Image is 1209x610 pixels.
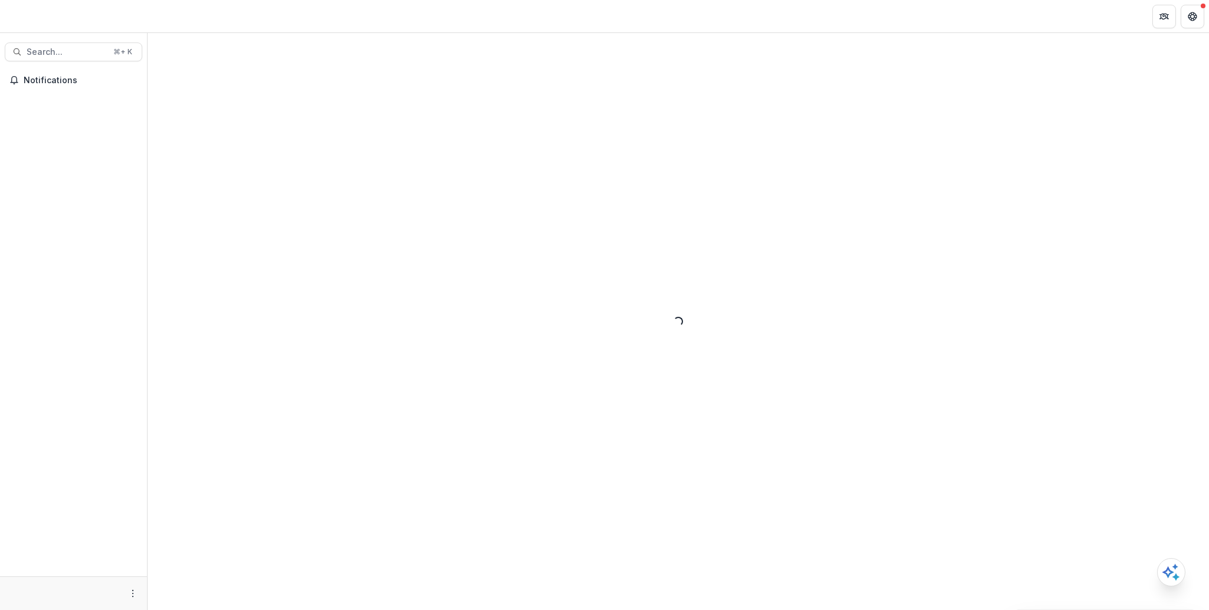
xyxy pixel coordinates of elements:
span: Notifications [24,76,138,86]
button: Get Help [1181,5,1204,28]
button: More [126,586,140,601]
span: Search... [27,47,106,57]
button: Search... [5,42,142,61]
button: Notifications [5,71,142,90]
div: ⌘ + K [111,45,135,58]
button: Partners [1152,5,1176,28]
button: Open AI Assistant [1157,558,1185,586]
